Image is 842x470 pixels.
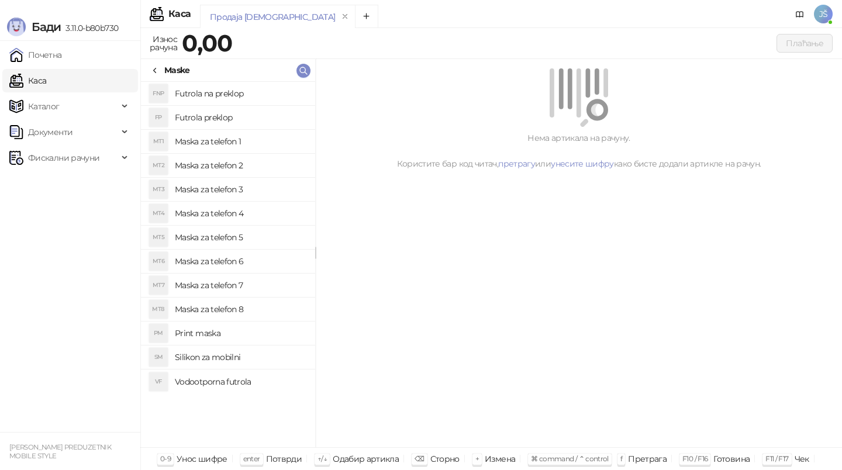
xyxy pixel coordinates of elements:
div: Продаја [DEMOGRAPHIC_DATA] [210,11,335,23]
h4: Maska za telefon 7 [175,276,306,295]
span: ↑/↓ [318,454,327,463]
h4: Maska za telefon 2 [175,156,306,175]
a: унесите шифру [551,158,614,169]
div: MT6 [149,252,168,271]
div: FNP [149,84,168,103]
img: Logo [7,18,26,36]
div: MT2 [149,156,168,175]
span: F10 / F16 [682,454,708,463]
strong: 0,00 [182,29,232,57]
div: Maske [164,64,190,77]
div: Потврди [266,451,302,466]
h4: Maska za telefon 3 [175,180,306,199]
h4: Maska za telefon 6 [175,252,306,271]
a: Документација [791,5,809,23]
h4: Vodootporna futrola [175,372,306,391]
a: Почетна [9,43,62,67]
div: MT8 [149,300,168,319]
h4: Silikon za mobilni [175,348,306,367]
span: enter [243,454,260,463]
span: F11 / F17 [765,454,788,463]
div: Каса [168,9,191,19]
div: Одабир артикла [333,451,399,466]
div: grid [141,82,315,447]
button: remove [337,12,353,22]
span: Бади [32,20,61,34]
h4: Print maska [175,324,306,343]
button: Add tab [355,5,378,28]
a: Каса [9,69,46,92]
h4: Maska za telefon 4 [175,204,306,223]
span: Документи [28,120,73,144]
span: Фискални рачуни [28,146,99,170]
div: PM [149,324,168,343]
div: FP [149,108,168,127]
div: Сторно [430,451,460,466]
small: [PERSON_NAME] PREDUZETNIK MOBILE STYLE [9,443,111,460]
div: Нема артикала на рачуну. Користите бар код читач, или како бисте додали артикле на рачун. [330,132,828,170]
h4: Maska za telefon 5 [175,228,306,247]
div: Претрага [628,451,667,466]
span: JŠ [814,5,833,23]
div: Износ рачуна [147,32,180,55]
div: MT7 [149,276,168,295]
span: 0-9 [160,454,171,463]
div: Чек [795,451,809,466]
a: претрагу [498,158,535,169]
div: SM [149,348,168,367]
span: ⌘ command / ⌃ control [531,454,609,463]
div: VF [149,372,168,391]
div: Измена [485,451,515,466]
div: MT3 [149,180,168,199]
h4: Maska za telefon 8 [175,300,306,319]
button: Плаћање [777,34,833,53]
div: Унос шифре [177,451,227,466]
div: MT1 [149,132,168,151]
h4: Futrola na preklop [175,84,306,103]
h4: Maska za telefon 1 [175,132,306,151]
div: Готовина [713,451,750,466]
h4: Futrola preklop [175,108,306,127]
span: 3.11.0-b80b730 [61,23,118,33]
span: + [475,454,479,463]
span: Каталог [28,95,60,118]
span: f [620,454,622,463]
span: ⌫ [415,454,424,463]
div: MT5 [149,228,168,247]
div: MT4 [149,204,168,223]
